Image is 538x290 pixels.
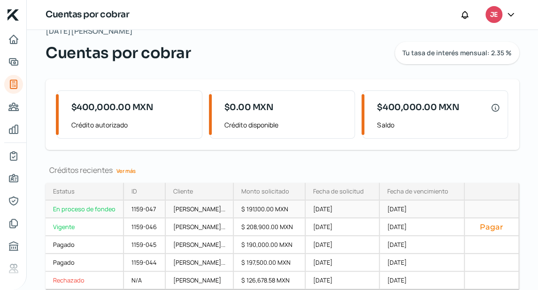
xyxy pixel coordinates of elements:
a: Mi contrato [4,147,23,165]
div: [PERSON_NAME]... [166,254,234,272]
div: [DATE] [380,272,465,290]
a: Tus créditos [4,75,23,94]
div: $ 191,100.00 MXN [234,201,306,218]
div: [DATE] [306,272,380,290]
div: Estatus [53,187,75,195]
div: Cliente [173,187,193,195]
a: En proceso de fondeo [46,201,124,218]
div: Créditos recientes [46,165,519,175]
div: [DATE] [306,201,380,218]
a: Rechazado [46,272,124,290]
div: ID [131,187,137,195]
span: $400,000.00 MXN [377,101,459,114]
a: Referencias [4,259,23,278]
div: Fecha de vencimiento [387,187,448,195]
div: N/A [124,272,166,290]
a: Mis finanzas [4,120,23,139]
div: 1159-047 [124,201,166,218]
div: [DATE] [306,218,380,236]
div: [PERSON_NAME]... [166,236,234,254]
span: JE [490,9,497,21]
a: Vigente [46,218,124,236]
a: Buró de crédito [4,237,23,255]
span: Cuentas por cobrar [46,42,191,64]
div: 1159-044 [124,254,166,272]
a: Representantes [4,192,23,210]
h1: Cuentas por cobrar [46,8,129,22]
span: Crédito disponible [224,119,347,131]
div: 1159-046 [124,218,166,236]
div: [PERSON_NAME] [166,272,234,290]
span: Saldo [377,119,500,131]
div: [DATE] [380,236,465,254]
div: [DATE] [380,218,465,236]
a: Adelantar facturas [4,52,23,71]
a: Documentos [4,214,23,233]
div: [PERSON_NAME]... [166,201,234,218]
div: Monto solicitado [241,187,289,195]
span: Crédito autorizado [71,119,194,131]
a: Pagado [46,254,124,272]
div: Fecha de solicitud [313,187,364,195]
div: $ 197,500.00 MXN [234,254,306,272]
a: Ver más [113,164,139,178]
div: $ 190,000.00 MXN [234,236,306,254]
span: $0.00 MXN [224,101,274,114]
div: [PERSON_NAME]... [166,218,234,236]
div: [DATE] [306,236,380,254]
div: $ 208,900.00 MXN [234,218,306,236]
button: Pagar [472,222,511,231]
span: Tu tasa de interés mensual: 2.35 % [402,50,512,56]
a: Pagado [46,236,124,254]
div: [DATE] [380,201,465,218]
div: 1159-045 [124,236,166,254]
div: [DATE] [306,254,380,272]
span: [DATE][PERSON_NAME] [46,24,133,38]
div: [DATE] [380,254,465,272]
a: Inicio [4,30,23,49]
a: Información general [4,169,23,188]
span: $400,000.00 MXN [71,101,154,114]
a: Pago a proveedores [4,97,23,116]
div: $ 126,678.58 MXN [234,272,306,290]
